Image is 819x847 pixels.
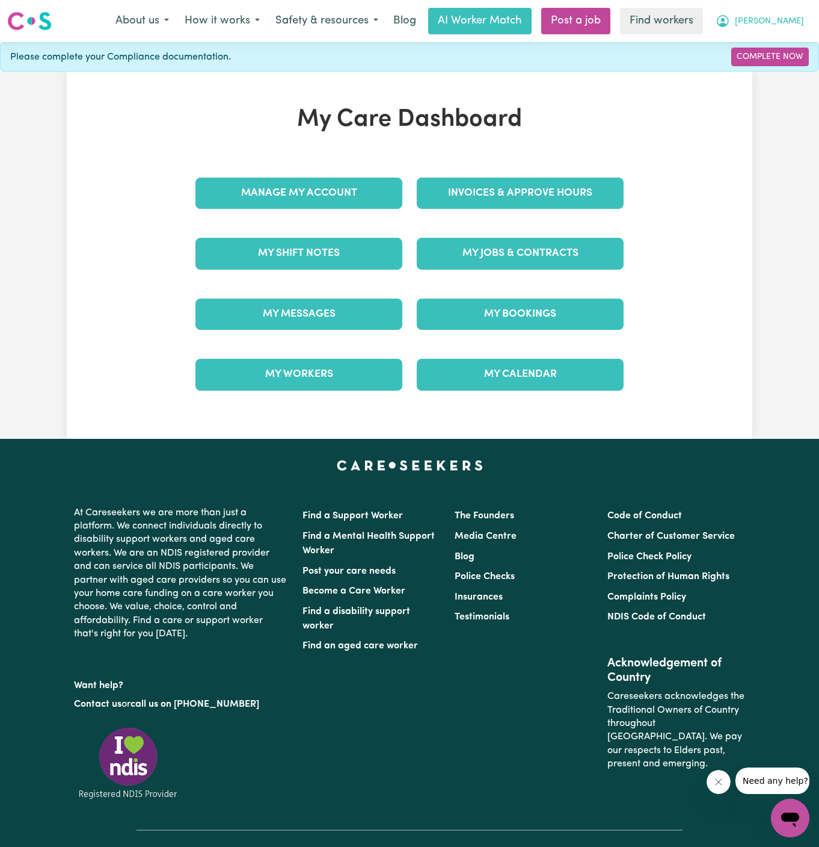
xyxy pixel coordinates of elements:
[302,532,435,556] a: Find a Mental Health Support Worker
[735,15,804,28] span: [PERSON_NAME]
[708,8,812,34] button: My Account
[607,592,686,602] a: Complaints Policy
[195,238,402,269] a: My Shift Notes
[302,607,410,631] a: Find a disability support worker
[302,586,405,596] a: Become a Care Worker
[302,511,403,521] a: Find a Support Worker
[455,511,514,521] a: The Founders
[735,768,809,794] iframe: Message from company
[607,656,745,685] h2: Acknowledgement of Country
[771,799,809,837] iframe: Button to launch messaging window
[455,612,509,622] a: Testimonials
[731,48,809,66] a: Complete Now
[417,299,624,330] a: My Bookings
[455,532,517,541] a: Media Centre
[195,299,402,330] a: My Messages
[607,532,735,541] a: Charter of Customer Service
[268,8,386,34] button: Safety & resources
[130,700,259,709] a: call us on [PHONE_NUMBER]
[428,8,532,34] a: AI Worker Match
[188,105,631,134] h1: My Care Dashboard
[541,8,610,34] a: Post a job
[7,7,52,35] a: Careseekers logo
[74,501,288,646] p: At Careseekers we are more than just a platform. We connect individuals directly to disability su...
[607,552,692,562] a: Police Check Policy
[195,178,402,209] a: Manage My Account
[7,10,52,32] img: Careseekers logo
[74,693,288,716] p: or
[607,572,729,582] a: Protection of Human Rights
[386,8,423,34] a: Blog
[108,8,177,34] button: About us
[455,592,503,602] a: Insurances
[607,612,706,622] a: NDIS Code of Conduct
[74,725,182,801] img: Registered NDIS provider
[302,641,418,651] a: Find an aged care worker
[195,359,402,390] a: My Workers
[707,770,731,794] iframe: Close message
[302,566,396,576] a: Post your care needs
[607,685,745,775] p: Careseekers acknowledges the Traditional Owners of Country throughout [GEOGRAPHIC_DATA]. We pay o...
[74,674,288,692] p: Want help?
[10,50,231,64] span: Please complete your Compliance documentation.
[74,700,121,709] a: Contact us
[417,359,624,390] a: My Calendar
[417,178,624,209] a: Invoices & Approve Hours
[177,8,268,34] button: How it works
[337,461,483,470] a: Careseekers home page
[455,552,474,562] a: Blog
[417,238,624,269] a: My Jobs & Contracts
[607,511,682,521] a: Code of Conduct
[455,572,515,582] a: Police Checks
[620,8,703,34] a: Find workers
